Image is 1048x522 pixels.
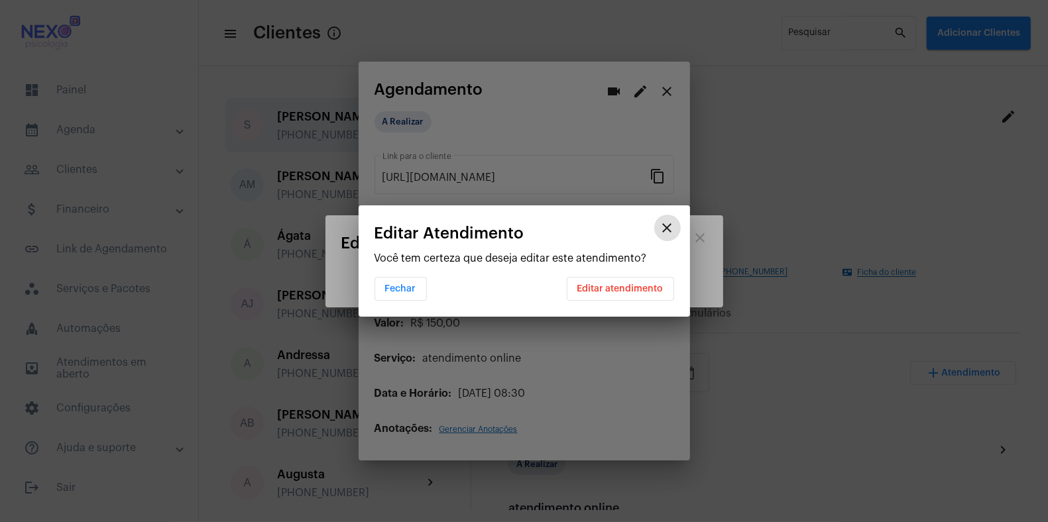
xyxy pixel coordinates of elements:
[375,225,524,242] span: Editar Atendimento
[577,284,664,293] span: Editar atendimento
[660,220,675,236] mat-icon: close
[375,277,427,301] button: Fechar
[567,277,674,301] button: Editar atendimento
[375,252,674,264] p: Você tem certeza que deseja editar este atendimento?
[385,284,416,293] span: Fechar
